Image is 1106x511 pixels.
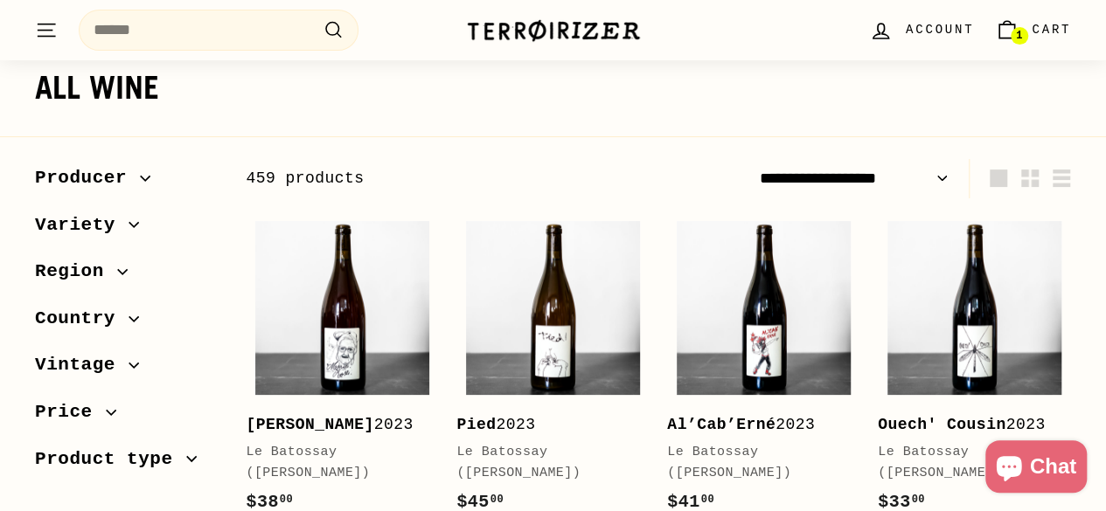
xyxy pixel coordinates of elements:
h1: All wine [35,71,1071,106]
b: Ouech' Cousin [878,416,1005,433]
div: 2023 [456,412,632,438]
button: Price [35,393,218,440]
span: Account [906,20,974,39]
div: 2023 [667,412,843,438]
div: Le Batossay ([PERSON_NAME]) [667,442,843,484]
span: Cart [1032,20,1071,39]
sup: 00 [701,494,714,506]
a: Account [859,4,984,56]
b: [PERSON_NAME] [246,416,373,433]
button: Variety [35,206,218,253]
inbox-online-store-chat: Shopify online store chat [980,440,1092,497]
span: Producer [35,163,140,193]
button: Producer [35,159,218,206]
div: Le Batossay ([PERSON_NAME]) [246,442,421,484]
span: Product type [35,445,186,474]
span: Region [35,257,117,287]
a: Cart [984,4,1082,56]
sup: 00 [280,494,293,506]
span: Variety [35,211,129,240]
b: Pied [456,416,496,433]
button: Product type [35,440,218,487]
span: Vintage [35,350,129,380]
sup: 00 [911,494,924,506]
button: Region [35,252,218,300]
span: Price [35,397,106,427]
span: Country [35,304,129,334]
div: 459 products [246,166,658,191]
div: Le Batossay ([PERSON_NAME]) [456,442,632,484]
button: Vintage [35,346,218,393]
span: 1 [1016,30,1022,42]
div: 2023 [878,412,1054,438]
button: Country [35,300,218,347]
b: Al’Cab’Erné [667,416,776,433]
div: 2023 [246,412,421,438]
div: Le Batossay ([PERSON_NAME]) [878,442,1054,484]
sup: 00 [490,494,504,506]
